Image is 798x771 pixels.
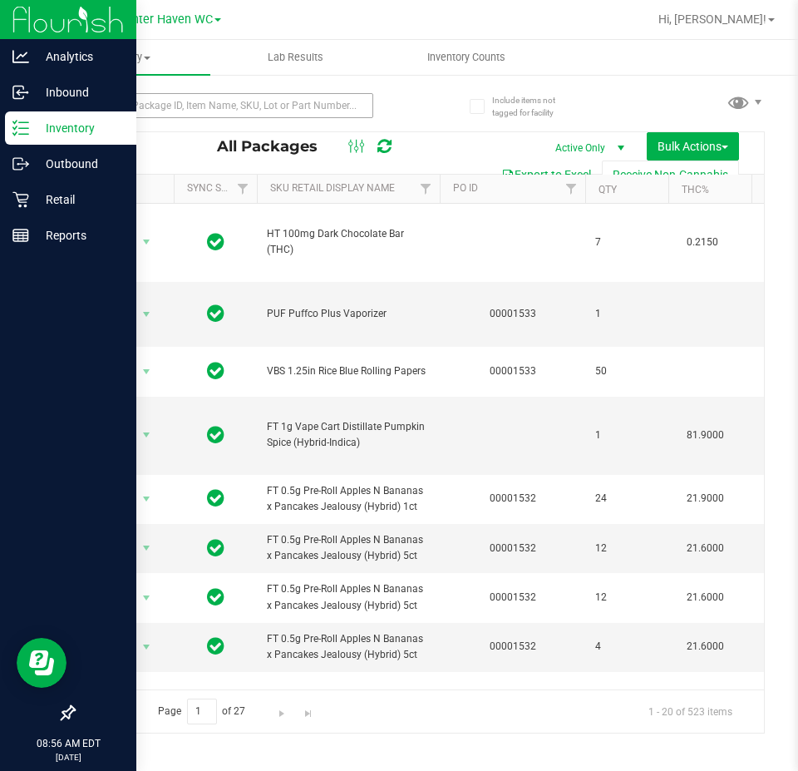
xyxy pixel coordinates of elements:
span: 7 [595,235,658,250]
a: Filter [412,175,440,203]
span: FT 0.5g Pre-Roll Apples N Bananas x Pancakes Jealousy (Hybrid) 5ct [267,581,430,613]
p: 08:56 AM EDT [7,736,129,751]
a: 00001533 [490,365,536,377]
p: [DATE] [7,751,129,764]
input: 1 [187,699,217,724]
span: select [136,230,157,254]
inline-svg: Outbound [12,156,29,172]
span: 1 [595,428,658,443]
span: Include items not tagged for facility [492,94,575,119]
span: select [136,635,157,659]
p: Reports [29,225,129,245]
span: Winter Haven WC [118,12,213,27]
span: In Sync [207,635,224,658]
span: FT 1g Vape Cart Distillate Pumpkin Spice (Hybrid-Indica) [267,419,430,451]
a: 00001533 [490,308,536,319]
span: In Sync [207,487,224,510]
a: Filter [229,175,257,203]
inline-svg: Inventory [12,120,29,136]
span: In Sync [207,423,224,447]
input: Search Package ID, Item Name, SKU, Lot or Part Number... [73,93,373,118]
span: 1 - 20 of 523 items [635,699,746,724]
span: 21.9000 [678,487,732,511]
span: 24 [595,491,658,507]
span: FT 0.5g Pre-Roll Apples N Bananas x Pancakes Jealousy (Hybrid) 5ct [267,631,430,663]
span: HT 100mg Dark Chocolate Bar (THC) [267,226,430,258]
span: select [136,536,157,560]
span: In Sync [207,230,224,254]
span: Page of 27 [144,699,259,724]
span: FT 0.5g Pre-Roll Apples N Bananas x Pancakes Jealousy (Hybrid) 5ct [267,532,430,564]
a: 00001532 [490,640,536,652]
span: 12 [595,541,658,556]
button: Receive Non-Cannabis [602,161,739,189]
span: Bulk Actions [658,140,728,153]
p: Inbound [29,82,129,102]
span: FT 0.5g Pre-Roll Apples N Bananas x Pancakes Jealousy (Hybrid) 1ct [267,483,430,515]
inline-svg: Retail [12,191,29,208]
span: In Sync [207,536,224,560]
a: 00001532 [490,492,536,504]
p: Analytics [29,47,129,67]
a: 00001532 [490,542,536,554]
a: Filter [558,175,585,203]
inline-svg: Analytics [12,48,29,65]
span: Hi, [PERSON_NAME]! [658,12,766,26]
a: Qty [598,184,617,195]
a: Sync Status [187,182,251,194]
span: 1 [595,306,658,322]
p: Inventory [29,118,129,138]
span: select [136,303,157,326]
p: Outbound [29,154,129,174]
inline-svg: Reports [12,227,29,244]
span: select [136,487,157,511]
inline-svg: Inbound [12,84,29,101]
span: 0.2150 [678,230,727,255]
span: 81.9000 [678,423,732,447]
button: Bulk Actions [647,132,739,161]
span: select [136,586,157,610]
span: In Sync [207,359,224,383]
span: 21.6000 [678,536,732,561]
iframe: Resource center [17,638,66,688]
span: select [136,360,157,383]
a: Sku Retail Display Name [270,182,395,194]
span: Inventory Counts [405,50,528,65]
span: All Packages [217,137,334,156]
a: PO ID [453,182,478,194]
span: 4 [595,639,658,655]
a: Go to the last page [296,699,320,721]
span: PUF Puffco Plus Vaporizer [267,306,430,322]
span: 50 [595,363,658,379]
span: 12 [595,590,658,605]
span: 21.6000 [678,586,732,610]
a: 00001532 [490,591,536,603]
span: In Sync [207,586,224,609]
span: select [136,423,157,447]
a: Inventory Counts [381,40,551,75]
span: In Sync [207,302,224,325]
span: Lab Results [245,50,346,65]
a: THC% [682,184,709,195]
a: Lab Results [210,40,381,75]
a: Go to the next page [270,699,294,721]
button: Export to Excel [490,161,602,189]
span: 21.6000 [678,635,732,659]
p: Retail [29,190,129,210]
span: FD 3.5g Flower Greenhouse Banana Dulce (Indica) [267,689,430,720]
span: VBS 1.25in Rice Blue Rolling Papers [267,363,430,379]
